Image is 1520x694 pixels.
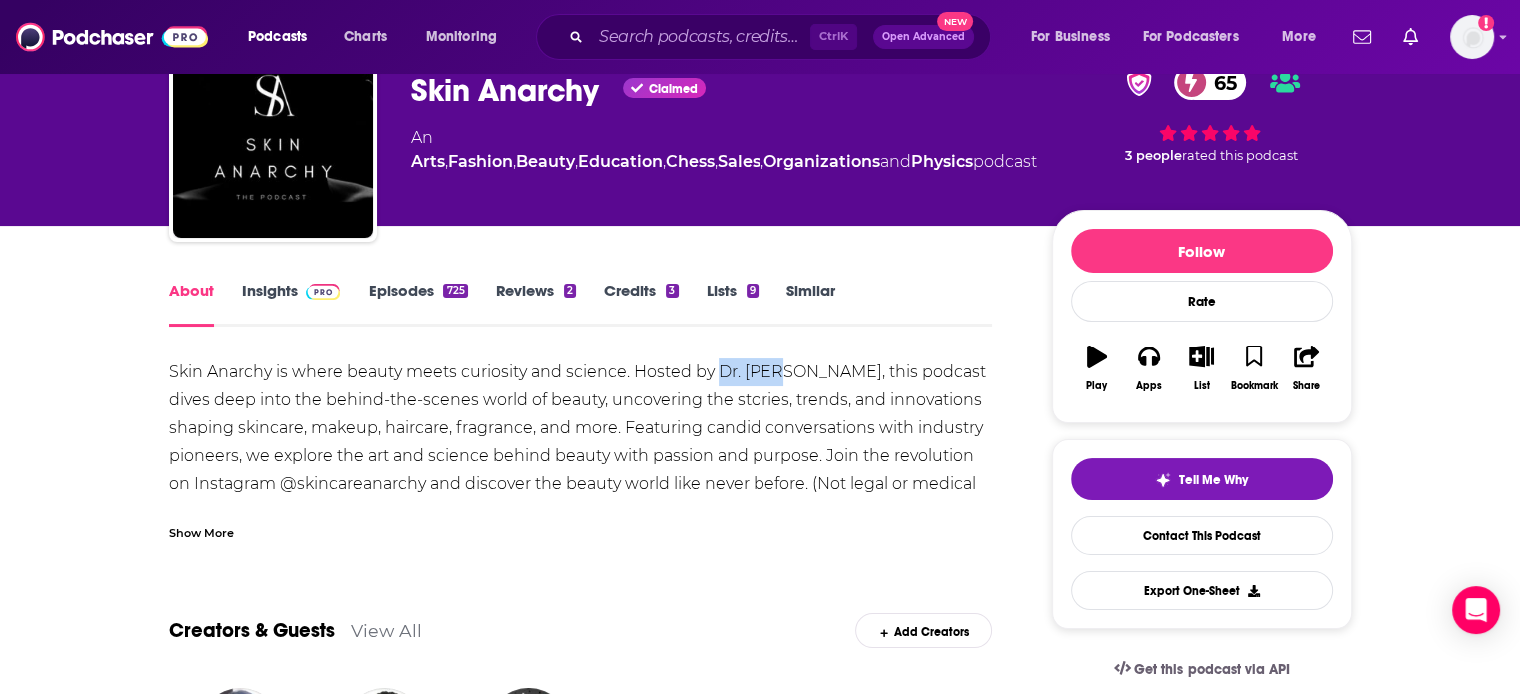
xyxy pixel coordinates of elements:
button: Apps [1123,333,1175,404]
a: Chess [666,152,715,171]
span: 65 [1194,65,1247,100]
button: Share [1280,333,1332,404]
a: Beauty [516,152,575,171]
button: open menu [234,21,333,53]
div: Add Creators [855,613,992,648]
a: About [169,281,214,327]
a: InsightsPodchaser Pro [242,281,341,327]
button: Show profile menu [1450,15,1494,59]
img: Podchaser - Follow, Share and Rate Podcasts [16,18,208,56]
span: New [937,12,973,31]
a: Contact This Podcast [1071,516,1333,555]
img: tell me why sparkle [1155,472,1171,488]
span: Monitoring [426,23,497,51]
span: Open Advanced [882,32,965,42]
input: Search podcasts, credits, & more... [591,21,810,53]
button: tell me why sparkleTell Me Why [1071,458,1333,500]
a: 65 [1174,65,1247,100]
div: List [1194,380,1210,392]
div: 725 [443,284,467,298]
div: Bookmark [1230,380,1277,392]
a: Physics [911,152,973,171]
a: Sales [718,152,760,171]
span: Tell Me Why [1179,472,1248,488]
a: Show notifications dropdown [1345,20,1379,54]
span: Claimed [649,84,698,94]
button: Follow [1071,229,1333,273]
div: verified Badge65 3 peoplerated this podcast [1069,52,1352,176]
button: open menu [1017,21,1135,53]
a: Fashion [448,152,513,171]
a: Episodes725 [368,281,467,327]
span: For Business [1031,23,1110,51]
button: open menu [412,21,523,53]
a: Creators & Guests [169,618,335,643]
button: Play [1071,333,1123,404]
div: An podcast [411,126,1037,174]
button: open menu [1130,21,1268,53]
div: Apps [1136,380,1162,392]
span: , [715,152,718,171]
img: Skin Anarchy [173,38,373,238]
span: For Podcasters [1143,23,1239,51]
div: 3 [666,284,678,298]
button: open menu [1268,21,1341,53]
div: Share [1293,380,1320,392]
a: Get this podcast via API [1098,645,1306,694]
span: Podcasts [248,23,307,51]
a: Credits3 [604,281,678,327]
img: verified Badge [1120,70,1158,96]
button: Open AdvancedNew [873,25,974,49]
button: List [1175,333,1227,404]
a: Charts [331,21,399,53]
span: , [663,152,666,171]
a: Similar [786,281,835,327]
span: and [880,152,911,171]
span: , [513,152,516,171]
span: More [1282,23,1316,51]
a: Education [578,152,663,171]
div: Search podcasts, credits, & more... [555,14,1010,60]
svg: Add a profile image [1478,15,1494,31]
span: , [760,152,763,171]
div: 2 [564,284,576,298]
span: , [575,152,578,171]
span: , [445,152,448,171]
a: Reviews2 [496,281,576,327]
a: View All [351,620,422,641]
img: Podchaser Pro [306,284,341,300]
span: Get this podcast via API [1134,661,1289,678]
a: Show notifications dropdown [1395,20,1426,54]
span: rated this podcast [1182,148,1298,163]
a: Arts [411,152,445,171]
span: 3 people [1125,148,1182,163]
div: Play [1086,380,1107,392]
span: Logged in as NickG [1450,15,1494,59]
div: Open Intercom Messenger [1452,586,1500,634]
button: Bookmark [1228,333,1280,404]
a: Organizations [763,152,880,171]
div: Skin Anarchy is where beauty meets curiosity and science. Hosted by Dr. [PERSON_NAME], this podca... [169,358,993,582]
div: 9 [747,284,759,298]
span: Ctrl K [810,24,857,50]
a: Lists9 [707,281,759,327]
div: Rate [1071,281,1333,322]
img: User Profile [1450,15,1494,59]
button: Export One-Sheet [1071,571,1333,610]
span: Charts [344,23,387,51]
